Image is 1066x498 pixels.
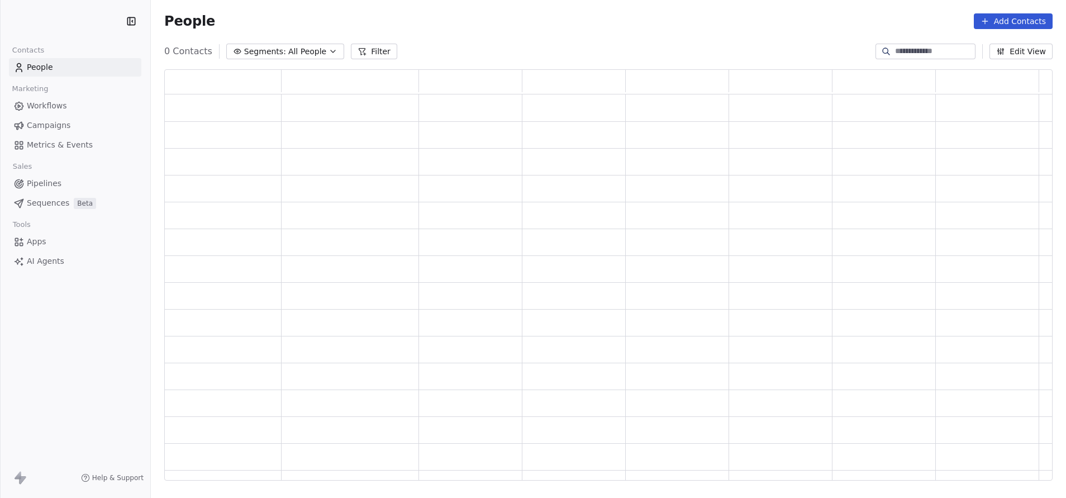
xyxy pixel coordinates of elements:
[27,178,61,189] span: Pipelines
[351,44,397,59] button: Filter
[9,97,141,115] a: Workflows
[974,13,1053,29] button: Add Contacts
[9,116,141,135] a: Campaigns
[8,216,35,233] span: Tools
[27,100,67,112] span: Workflows
[9,174,141,193] a: Pipelines
[9,233,141,251] a: Apps
[9,194,141,212] a: SequencesBeta
[989,44,1053,59] button: Edit View
[27,61,53,73] span: People
[27,120,70,131] span: Campaigns
[27,255,64,267] span: AI Agents
[7,42,49,59] span: Contacts
[9,252,141,271] a: AI Agents
[164,45,212,58] span: 0 Contacts
[81,473,144,482] a: Help & Support
[288,46,326,58] span: All People
[8,158,37,175] span: Sales
[164,13,215,30] span: People
[244,46,286,58] span: Segments:
[92,473,144,482] span: Help & Support
[9,136,141,154] a: Metrics & Events
[27,197,69,209] span: Sequences
[7,80,53,97] span: Marketing
[27,236,46,248] span: Apps
[27,139,93,151] span: Metrics & Events
[74,198,96,209] span: Beta
[9,58,141,77] a: People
